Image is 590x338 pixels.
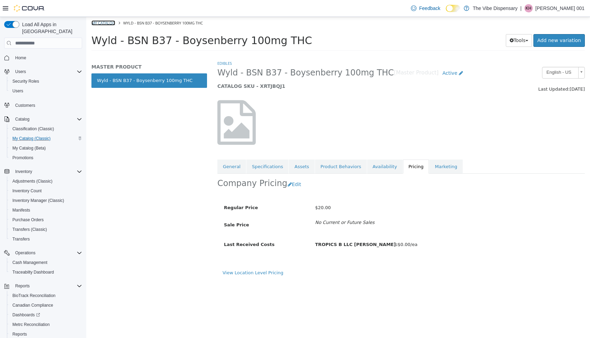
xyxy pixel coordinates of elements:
a: Classification (Classic) [10,125,57,133]
a: BioTrack Reconciliation [10,291,58,300]
span: Customers [12,101,82,109]
button: Security Roles [7,76,85,86]
span: Load All Apps in [GEOGRAPHIC_DATA] [19,21,82,35]
button: Inventory Count [7,186,85,196]
p: | [520,4,522,12]
button: Traceabilty Dashboard [7,267,85,277]
a: Dashboards [7,310,85,320]
a: Canadian Compliance [10,301,56,309]
span: Promotions [10,154,82,162]
span: Customers [15,103,35,108]
span: Reports [12,331,27,337]
span: Classification (Classic) [10,125,82,133]
span: $20.00 [229,188,245,193]
span: Last Received Costs [138,225,188,230]
a: Product Behaviors [229,143,281,157]
span: Metrc Reconciliation [10,320,82,329]
span: Inventory Manager (Classic) [12,198,64,203]
span: Promotions [12,155,33,161]
h5: CATALOG SKU - XRTJBQJ1 [131,66,404,72]
span: Sale Price [138,205,163,211]
span: My Catalog (Beta) [10,144,82,152]
span: Users [10,87,82,95]
span: Manifests [10,206,82,214]
span: Classification (Classic) [12,126,54,132]
input: Dark Mode [446,5,460,12]
span: Wyld - BSN B37 - Boysenberry 100mg THC [5,18,226,30]
button: Catalog [1,114,85,124]
b: TROPICS B LLC [PERSON_NAME]: [229,225,311,230]
h2: Company Pricing [131,161,201,172]
button: Transfers (Classic) [7,225,85,234]
a: Home [12,54,29,62]
span: Transfers [10,235,82,243]
button: Tools [420,17,446,30]
span: Security Roles [12,79,39,84]
div: Kiara Harris-Wilborn 001 [524,4,533,12]
a: My Catalog [5,3,29,9]
span: Catalog [12,115,82,123]
a: Traceabilty Dashboard [10,268,57,276]
a: Manifests [10,206,33,214]
button: My Catalog (Beta) [7,143,85,153]
a: Wyld - BSN B37 - Boysenberry 100mg THC [5,57,121,71]
span: Inventory Count [12,188,42,194]
button: Classification (Classic) [7,124,85,134]
a: Edibles [131,44,146,49]
span: English - US [456,50,489,61]
button: Operations [12,249,38,257]
button: Reports [12,282,32,290]
span: Manifests [12,207,30,213]
span: Security Roles [10,77,82,85]
button: Users [1,67,85,76]
span: Transfers (Classic) [10,225,82,234]
span: Purchase Orders [12,217,44,223]
a: Feedback [408,1,443,15]
a: Metrc Reconciliation [10,320,52,329]
span: Inventory Manager (Classic) [10,196,82,205]
span: Home [12,53,82,62]
a: My Catalog (Classic) [10,134,53,143]
button: Users [7,86,85,96]
a: Marketing [343,143,376,157]
button: Inventory Manager (Classic) [7,196,85,205]
span: BioTrack Reconciliation [12,293,56,298]
button: Reports [1,281,85,291]
span: My Catalog (Beta) [12,145,46,151]
a: Pricing [317,143,343,157]
button: Transfers [7,234,85,244]
span: Transfers (Classic) [12,227,47,232]
span: Operations [12,249,82,257]
a: Promotions [10,154,36,162]
button: Cash Management [7,258,85,267]
button: Purchase Orders [7,215,85,225]
a: Inventory Manager (Classic) [10,196,67,205]
span: Home [15,55,26,61]
a: Availability [281,143,316,157]
span: Reports [12,282,82,290]
a: English - US [456,50,499,62]
span: Feedback [419,5,440,12]
span: Reports [15,283,30,289]
button: Home [1,53,85,63]
button: Customers [1,100,85,110]
small: [Master Product] [308,53,353,59]
span: Wyld - BSN B37 - Boysenberry 100mg THC [131,51,308,61]
span: Purchase Orders [10,216,82,224]
button: Edit [201,161,219,174]
span: Canadian Compliance [12,303,53,308]
a: Customers [12,101,38,110]
button: Operations [1,248,85,258]
button: My Catalog (Classic) [7,134,85,143]
button: Manifests [7,205,85,215]
a: Dashboards [10,311,43,319]
span: Transfers [12,236,30,242]
span: Metrc Reconciliation [12,322,50,327]
span: Catalog [15,116,29,122]
button: Users [12,68,29,76]
a: Add new variation [447,17,499,30]
span: Last Updated: [452,70,483,75]
span: [DATE] [483,70,499,75]
span: KH [525,4,531,12]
